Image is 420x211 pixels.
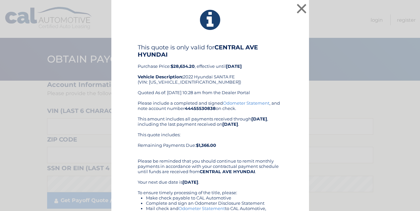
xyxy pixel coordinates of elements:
[295,2,308,15] button: ×
[138,74,183,79] strong: Vehicle Description:
[222,121,238,127] b: [DATE]
[138,44,283,58] h4: This quote is only valid for
[171,64,195,69] b: $28,634.20
[146,195,283,200] li: Make check payable to CAL Automotive
[223,100,269,106] a: Odometer Statement
[185,106,216,111] b: 44455530838
[138,132,283,153] div: This quote includes: Remaining Payments Due:
[138,44,258,58] b: CENTRAL AVE HYUNDAI
[200,169,255,174] b: CENTRAL AVE HYUNDAI
[146,200,283,206] li: Complete and sign an Odometer Disclosure Statement
[226,64,242,69] b: [DATE]
[179,206,225,211] a: Odometer Statement
[182,179,198,185] b: [DATE]
[138,44,283,100] div: Purchase Price: , effective until 2022 Hyundai SANTA FE (VIN: [US_VEHICLE_IDENTIFICATION_NUMBER])...
[196,143,216,148] b: $1,366.00
[251,116,267,121] b: [DATE]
